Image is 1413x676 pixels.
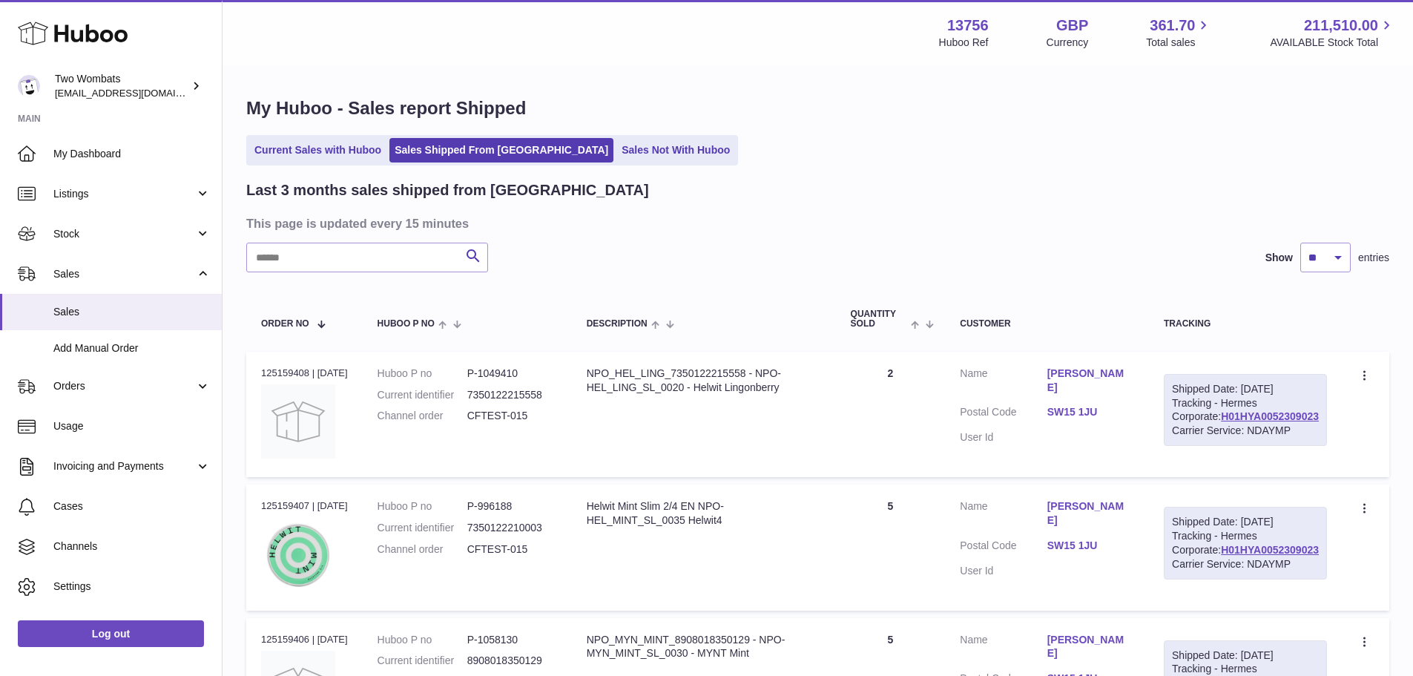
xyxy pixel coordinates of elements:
h1: My Huboo - Sales report Shipped [246,96,1389,120]
span: Huboo P no [378,319,435,329]
dd: P-1049410 [467,367,557,381]
div: Huboo Ref [939,36,989,50]
span: Sales [53,305,211,319]
td: 5 [836,485,946,610]
span: Channels [53,539,211,554]
span: Quantity Sold [851,309,907,329]
span: My Dashboard [53,147,211,161]
span: Orders [53,379,195,393]
div: Two Wombats [55,72,188,100]
a: 211,510.00 AVAILABLE Stock Total [1270,16,1395,50]
label: Show [1265,251,1293,265]
a: Sales Not With Huboo [616,138,735,163]
td: 2 [836,352,946,477]
dd: CFTEST-015 [467,542,557,557]
div: Shipped Date: [DATE] [1172,649,1319,663]
a: H01HYA0052309023 [1221,410,1319,422]
a: H01HYA0052309023 [1221,544,1319,556]
img: internalAdmin-13756@internal.huboo.com [18,75,40,97]
a: [PERSON_NAME] [1047,499,1134,528]
dt: Postal Code [960,405,1047,423]
dt: Huboo P no [378,367,467,381]
span: AVAILABLE Stock Total [1270,36,1395,50]
span: Listings [53,187,195,201]
a: SW15 1JU [1047,405,1134,419]
div: Tracking - Hermes Corporate: [1164,374,1327,447]
div: 125159406 | [DATE] [261,633,348,646]
a: SW15 1JU [1047,539,1134,553]
dd: 7350122210003 [467,521,557,535]
img: Helwit_Mint_Slim_2_4_Nicotine_Pouches-7350122210003.webp [261,518,335,592]
div: 125159408 | [DATE] [261,367,348,380]
div: 125159407 | [DATE] [261,499,348,513]
span: 211,510.00 [1304,16,1378,36]
dt: Huboo P no [378,499,467,513]
dd: 8908018350129 [467,654,557,668]
div: Carrier Service: NDAYMP [1172,424,1319,438]
div: Helwit Mint Slim 2/4 EN NPO-HEL_MINT_SL_0035 Helwit4 [587,499,821,528]
a: [PERSON_NAME] [1047,633,1134,661]
dt: Name [960,499,1047,531]
div: NPO_MYN_MINT_8908018350129 - NPO-MYN_MINT_SL_0030 - MYNT Mint [587,633,821,661]
span: Description [587,319,648,329]
dd: CFTEST-015 [467,409,557,423]
span: Cases [53,499,211,513]
dd: P-1058130 [467,633,557,647]
div: Currency [1047,36,1089,50]
div: Shipped Date: [DATE] [1172,515,1319,529]
span: Usage [53,419,211,433]
dt: Huboo P no [378,633,467,647]
div: Shipped Date: [DATE] [1172,382,1319,396]
a: 361.70 Total sales [1146,16,1212,50]
span: Invoicing and Payments [53,459,195,473]
dt: Current identifier [378,388,467,402]
span: Add Manual Order [53,341,211,355]
span: entries [1358,251,1389,265]
dt: User Id [960,430,1047,444]
span: 361.70 [1150,16,1195,36]
div: NPO_HEL_LING_7350122215558 - NPO-HEL_LING_SL_0020 - Helwit Lingonberry [587,367,821,395]
dt: Postal Code [960,539,1047,557]
span: [EMAIL_ADDRESS][DOMAIN_NAME] [55,87,218,99]
div: Customer [960,319,1134,329]
img: no-photo.jpg [261,384,335,459]
strong: GBP [1056,16,1088,36]
dt: Current identifier [378,654,467,668]
h2: Last 3 months sales shipped from [GEOGRAPHIC_DATA] [246,180,649,200]
a: [PERSON_NAME] [1047,367,1134,395]
dt: Channel order [378,409,467,423]
dt: User Id [960,564,1047,578]
span: Stock [53,227,195,241]
span: Sales [53,267,195,281]
div: Carrier Service: NDAYMP [1172,557,1319,571]
span: Total sales [1146,36,1212,50]
div: Tracking [1164,319,1327,329]
span: Settings [53,580,211,594]
dt: Name [960,633,1047,665]
dt: Name [960,367,1047,398]
div: Tracking - Hermes Corporate: [1164,507,1327,580]
a: Current Sales with Huboo [249,138,386,163]
dd: 7350122215558 [467,388,557,402]
dt: Current identifier [378,521,467,535]
a: Log out [18,620,204,647]
strong: 13756 [947,16,989,36]
dt: Channel order [378,542,467,557]
span: Order No [261,319,309,329]
a: Sales Shipped From [GEOGRAPHIC_DATA] [389,138,613,163]
h3: This page is updated every 15 minutes [246,215,1386,232]
dd: P-996188 [467,499,557,513]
